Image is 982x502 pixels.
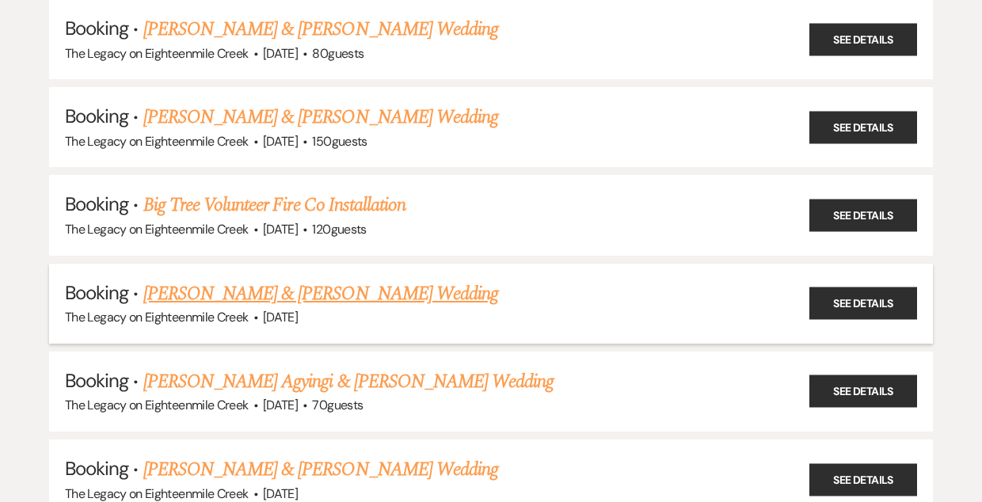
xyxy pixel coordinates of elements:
a: [PERSON_NAME] & [PERSON_NAME] Wedding [143,455,498,484]
a: [PERSON_NAME] Agyingi & [PERSON_NAME] Wedding [143,367,554,396]
span: 150 guests [312,133,367,150]
a: [PERSON_NAME] & [PERSON_NAME] Wedding [143,15,498,44]
span: [DATE] [263,485,298,502]
span: 70 guests [312,397,363,413]
a: See Details [809,200,917,232]
span: Booking [65,368,128,393]
a: [PERSON_NAME] & [PERSON_NAME] Wedding [143,103,498,131]
span: Booking [65,280,128,305]
span: [DATE] [263,45,298,62]
a: Big Tree Volunteer Fire Co Installation [143,191,406,219]
a: [PERSON_NAME] & [PERSON_NAME] Wedding [143,280,498,308]
span: The Legacy on Eighteenmile Creek [65,309,249,325]
span: The Legacy on Eighteenmile Creek [65,45,249,62]
span: Booking [65,456,128,481]
span: Booking [65,104,128,128]
span: The Legacy on Eighteenmile Creek [65,133,249,150]
span: 80 guests [312,45,363,62]
span: The Legacy on Eighteenmile Creek [65,485,249,502]
span: The Legacy on Eighteenmile Creek [65,221,249,238]
span: The Legacy on Eighteenmile Creek [65,397,249,413]
span: [DATE] [263,397,298,413]
a: See Details [809,463,917,496]
a: See Details [809,111,917,143]
span: [DATE] [263,221,298,238]
span: [DATE] [263,309,298,325]
a: See Details [809,287,917,320]
span: Booking [65,16,128,40]
span: 120 guests [312,221,366,238]
a: See Details [809,23,917,55]
span: Booking [65,192,128,216]
a: See Details [809,375,917,408]
span: [DATE] [263,133,298,150]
